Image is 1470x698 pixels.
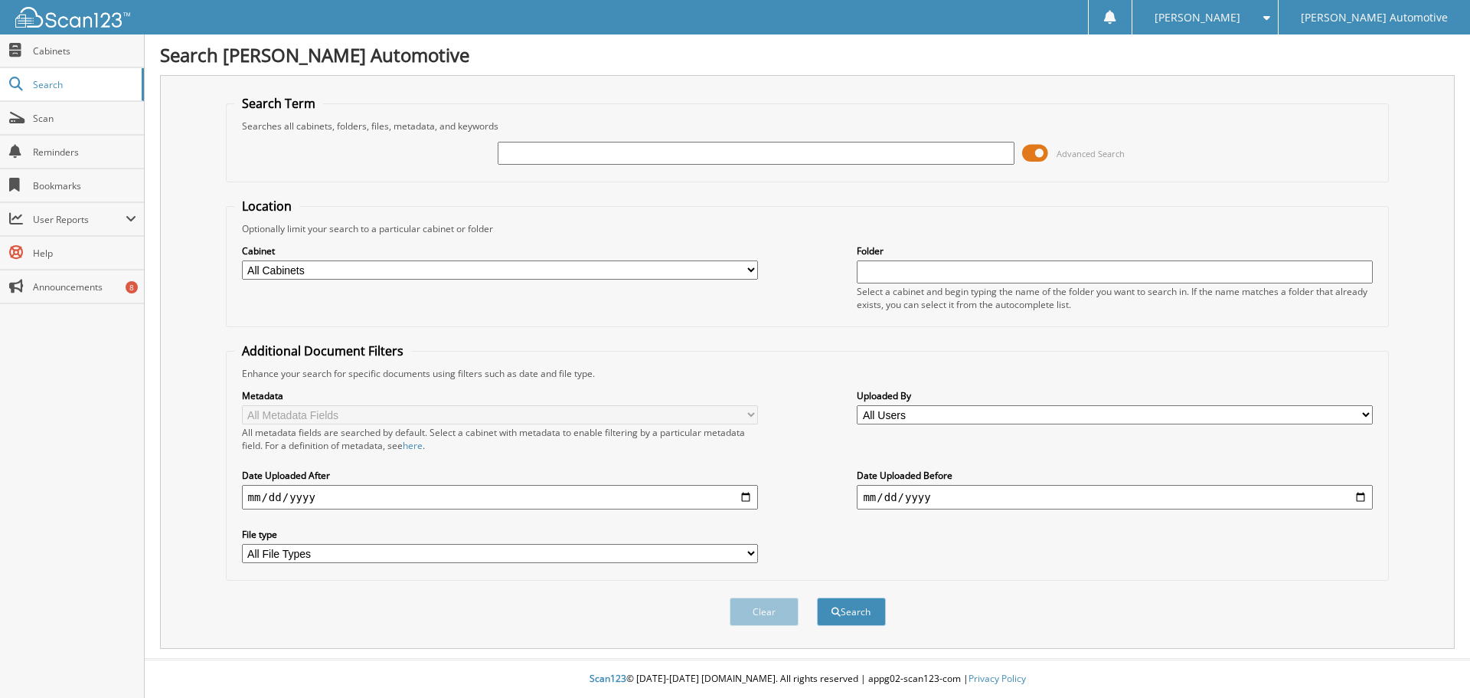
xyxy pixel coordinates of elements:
div: Select a cabinet and begin typing the name of the folder you want to search in. If the name match... [857,285,1373,311]
span: Reminders [33,146,136,159]
div: 8 [126,281,138,293]
input: end [857,485,1373,510]
label: Folder [857,244,1373,257]
h1: Search [PERSON_NAME] Automotive [160,42,1455,67]
span: Advanced Search [1057,148,1125,159]
label: Cabinet [242,244,758,257]
span: Scan123 [590,672,626,685]
span: Announcements [33,280,136,293]
img: scan123-logo-white.svg [15,7,130,28]
a: here [403,439,423,452]
legend: Location [234,198,299,215]
button: Clear [730,598,799,626]
span: [PERSON_NAME] Automotive [1301,13,1448,22]
legend: Additional Document Filters [234,342,411,359]
label: File type [242,528,758,541]
input: start [242,485,758,510]
span: Help [33,247,136,260]
legend: Search Term [234,95,323,112]
label: Date Uploaded After [242,469,758,482]
button: Search [817,598,886,626]
label: Metadata [242,389,758,402]
div: Optionally limit your search to a particular cabinet or folder [234,222,1381,235]
div: © [DATE]-[DATE] [DOMAIN_NAME]. All rights reserved | appg02-scan123-com | [145,660,1470,698]
span: Bookmarks [33,179,136,192]
span: Cabinets [33,44,136,57]
div: All metadata fields are searched by default. Select a cabinet with metadata to enable filtering b... [242,426,758,452]
span: User Reports [33,213,126,226]
span: Scan [33,112,136,125]
div: Enhance your search for specific documents using filters such as date and file type. [234,367,1381,380]
div: Searches all cabinets, folders, files, metadata, and keywords [234,120,1381,133]
span: Search [33,78,134,91]
a: Privacy Policy [969,672,1026,685]
label: Uploaded By [857,389,1373,402]
label: Date Uploaded Before [857,469,1373,482]
span: [PERSON_NAME] [1155,13,1240,22]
